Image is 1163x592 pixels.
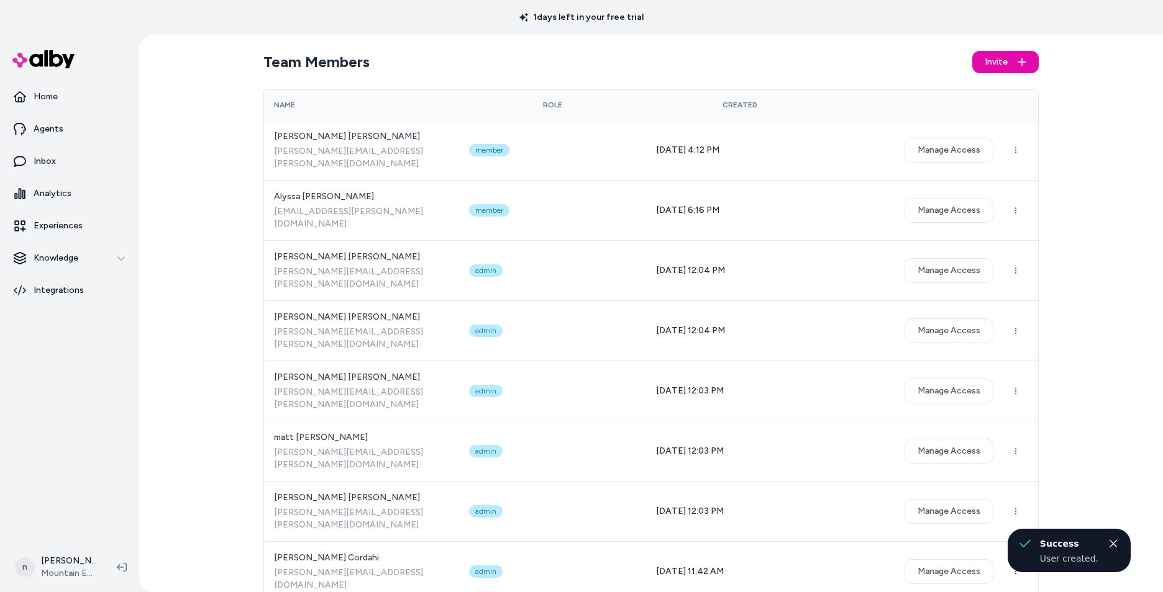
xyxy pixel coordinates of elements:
p: Home [34,91,58,103]
span: [PERSON_NAME][EMAIL_ADDRESS][DOMAIN_NAME] [274,567,449,591]
a: Agents [5,114,134,144]
p: Knowledge [34,252,78,264]
div: User created. [1040,552,1098,565]
a: Analytics [5,179,134,209]
div: member [469,144,509,156]
button: Invite [972,51,1039,73]
span: [PERSON_NAME] [PERSON_NAME] [274,311,449,323]
span: Mountain Equipment Company [41,567,97,580]
span: [PERSON_NAME] [PERSON_NAME] [274,251,449,263]
span: [PERSON_NAME][EMAIL_ADDRESS][PERSON_NAME][DOMAIN_NAME] [274,145,449,170]
button: Manage Access [905,258,993,283]
a: Integrations [5,276,134,305]
button: Manage Access [905,439,993,464]
a: Experiences [5,211,134,241]
abbr: Enabling validation will send analytics events to the Bazaarvoice validation service. If an event... [5,70,76,80]
span: [DATE] 11:42 AM [656,566,724,576]
div: admin [469,505,503,518]
p: Experiences [34,220,83,232]
img: alby Logo [12,50,75,68]
button: Close toast [1106,536,1121,551]
span: Invite [985,56,1008,68]
span: [PERSON_NAME][EMAIL_ADDRESS][PERSON_NAME][DOMAIN_NAME] [274,446,449,471]
span: [DATE] 12:03 PM [656,446,724,456]
span: [DATE] 4:12 PM [656,145,719,155]
div: admin [469,264,503,277]
button: Manage Access [905,138,993,163]
span: [PERSON_NAME] [PERSON_NAME] [274,491,449,504]
a: Inbox [5,146,134,176]
span: [PERSON_NAME][EMAIL_ADDRESS][PERSON_NAME][DOMAIN_NAME] [274,266,449,290]
p: Agents [34,123,63,135]
a: Home [5,82,134,112]
button: n[PERSON_NAME]Mountain Equipment Company [7,547,107,587]
p: 1 days left in your free trial [512,11,651,24]
h5: Bazaarvoice Analytics content is not detected on this page. [5,30,181,50]
button: Knowledge [5,243,134,273]
span: Alyssa [PERSON_NAME] [274,191,449,203]
a: Enable Validation [5,70,76,80]
div: Role [469,100,636,110]
span: [DATE] 12:03 PM [656,506,724,516]
span: [DATE] 12:04 PM [656,265,725,276]
button: Manage Access [905,379,993,403]
span: [PERSON_NAME][EMAIL_ADDRESS][PERSON_NAME][DOMAIN_NAME] [274,506,449,531]
span: [PERSON_NAME] [PERSON_NAME] [274,371,449,383]
span: [PERSON_NAME][EMAIL_ADDRESS][PERSON_NAME][DOMAIN_NAME] [274,386,449,411]
div: admin [469,445,503,457]
span: matt [PERSON_NAME] [274,431,449,444]
span: [DATE] 6:16 PM [656,205,719,215]
span: [PERSON_NAME] Cordahi [274,552,449,564]
div: admin [469,325,503,337]
div: member [469,204,509,217]
button: Manage Access [905,318,993,343]
div: Name [274,100,449,110]
span: [EMAIL_ADDRESS][PERSON_NAME][DOMAIN_NAME] [274,205,449,230]
span: [DATE] 12:03 PM [656,385,724,396]
button: Manage Access [905,559,993,584]
div: Created [656,100,823,110]
span: [DATE] 12:04 PM [656,325,725,336]
span: n [15,557,35,577]
button: Manage Access [905,198,993,223]
div: admin [469,385,503,397]
div: admin [469,565,503,578]
p: Inbox [34,155,56,168]
p: [PERSON_NAME] [41,555,97,567]
button: Manage Access [905,499,993,524]
span: [PERSON_NAME] [PERSON_NAME] [274,130,449,143]
p: Analytics [34,187,71,200]
h2: Team Members [263,52,370,72]
div: Success [1040,536,1098,551]
span: [PERSON_NAME][EMAIL_ADDRESS][PERSON_NAME][DOMAIN_NAME] [274,326,449,351]
p: Analytics Inspector 1.7.0 [5,5,181,16]
p: Integrations [34,284,84,297]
